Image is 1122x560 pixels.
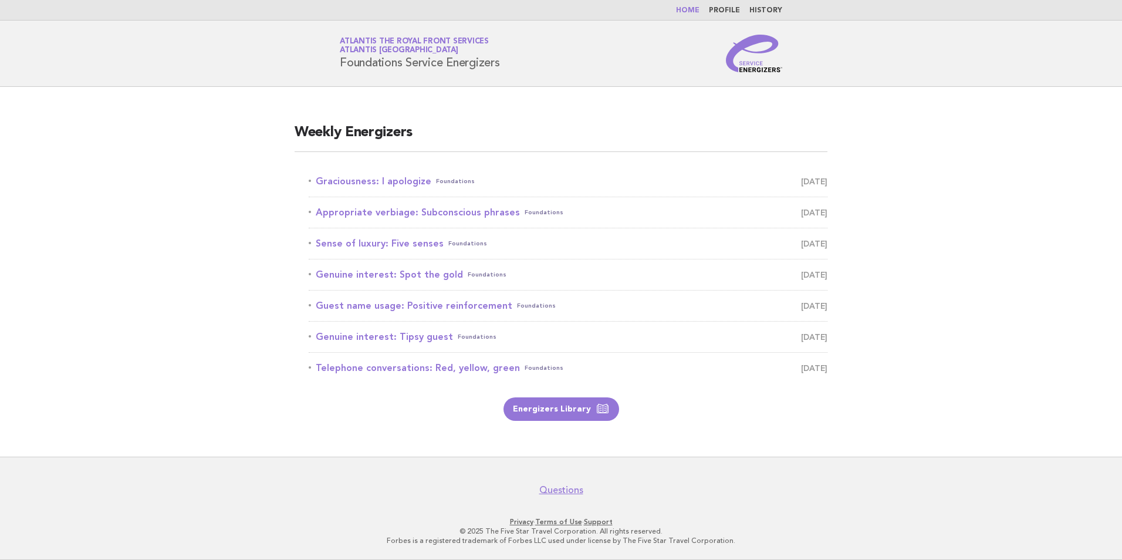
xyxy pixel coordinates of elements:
[801,173,827,190] span: [DATE]
[801,266,827,283] span: [DATE]
[801,329,827,345] span: [DATE]
[309,235,827,252] a: Sense of luxury: Five sensesFoundations [DATE]
[340,38,489,54] a: Atlantis The Royal Front ServicesAtlantis [GEOGRAPHIC_DATA]
[525,204,563,221] span: Foundations
[801,298,827,314] span: [DATE]
[517,298,556,314] span: Foundations
[309,266,827,283] a: Genuine interest: Spot the goldFoundations [DATE]
[309,360,827,376] a: Telephone conversations: Red, yellow, greenFoundations [DATE]
[539,484,583,496] a: Questions
[676,7,699,14] a: Home
[309,298,827,314] a: Guest name usage: Positive reinforcementFoundations [DATE]
[535,518,582,526] a: Terms of Use
[202,536,920,545] p: Forbes is a registered trademark of Forbes LLC used under license by The Five Star Travel Corpora...
[749,7,782,14] a: History
[468,266,506,283] span: Foundations
[436,173,475,190] span: Foundations
[340,38,500,69] h1: Foundations Service Energizers
[202,527,920,536] p: © 2025 The Five Star Travel Corporation. All rights reserved.
[295,123,827,152] h2: Weekly Energizers
[503,397,619,421] a: Energizers Library
[202,517,920,527] p: · ·
[525,360,563,376] span: Foundations
[448,235,487,252] span: Foundations
[340,47,458,55] span: Atlantis [GEOGRAPHIC_DATA]
[801,360,827,376] span: [DATE]
[309,173,827,190] a: Graciousness: I apologizeFoundations [DATE]
[726,35,782,72] img: Service Energizers
[801,204,827,221] span: [DATE]
[801,235,827,252] span: [DATE]
[309,329,827,345] a: Genuine interest: Tipsy guestFoundations [DATE]
[458,329,496,345] span: Foundations
[309,204,827,221] a: Appropriate verbiage: Subconscious phrasesFoundations [DATE]
[510,518,533,526] a: Privacy
[584,518,613,526] a: Support
[709,7,740,14] a: Profile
